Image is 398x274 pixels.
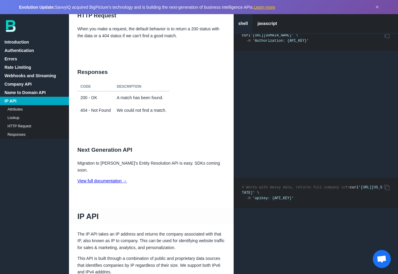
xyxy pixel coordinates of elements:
[19,5,55,10] strong: Evolution Update:
[242,185,350,190] span: # Works with messy data, returns full company info
[253,39,309,43] span: 'Authorization: {API_KEY}'
[69,231,234,251] p: The IP API takes an IP address and returns the company associated with that IP, also known as IP ...
[246,196,250,200] span: -H
[254,5,275,10] a: Learn more
[69,160,234,173] p: Migration to [PERSON_NAME]'s Entity Resolution API is easy. SDKs coming soon.
[296,33,298,38] span: \
[69,5,234,26] h2: HTTP Request
[77,104,114,117] td: 404 - Not Found
[77,91,114,104] td: 200 - OK
[253,14,282,33] a: javascript
[234,14,253,33] a: shell
[373,250,391,268] div: Open chat
[77,178,127,183] a: View full documentation →
[376,4,379,11] button: Dismiss announcement
[114,91,169,104] td: A match has been found.
[114,104,169,117] td: We could not find a match.
[250,33,294,38] span: '[URL][DOMAIN_NAME]'
[69,26,234,39] p: When you make a request, the default behavior is to return a 200 status with the data or a 404 st...
[253,196,294,200] span: 'apikey: {API_KEY}'
[69,208,234,224] h1: IP API
[69,140,234,160] h2: Next Generation API
[246,39,250,43] span: -H
[114,82,169,91] th: Description
[257,191,259,195] span: \
[69,62,234,82] h2: Responses
[19,5,275,10] span: SavvyIQ acquired BigPicture's technology and is building the next-generation of business intellig...
[77,82,114,91] th: Code
[242,185,382,200] code: curl
[6,20,16,32] img: bp-logo-B-teal.svg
